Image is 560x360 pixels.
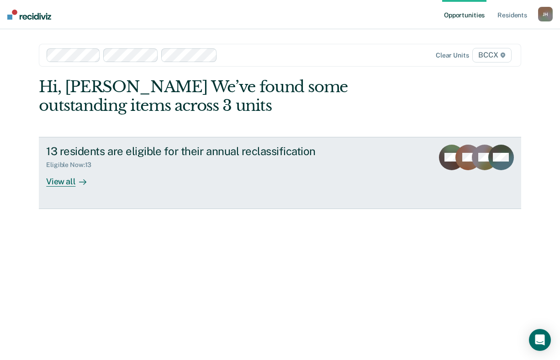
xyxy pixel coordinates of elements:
a: 13 residents are eligible for their annual reclassificationEligible Now:13View all [39,137,521,209]
button: JH [538,7,553,21]
div: View all [46,169,97,187]
div: Hi, [PERSON_NAME] We’ve found some outstanding items across 3 units [39,78,424,115]
img: Recidiviz [7,10,51,20]
div: Open Intercom Messenger [529,329,551,351]
div: 13 residents are eligible for their annual reclassification [46,145,367,158]
span: BCCX [472,48,511,63]
div: Eligible Now : 13 [46,161,99,169]
div: J H [538,7,553,21]
div: Clear units [436,52,469,59]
